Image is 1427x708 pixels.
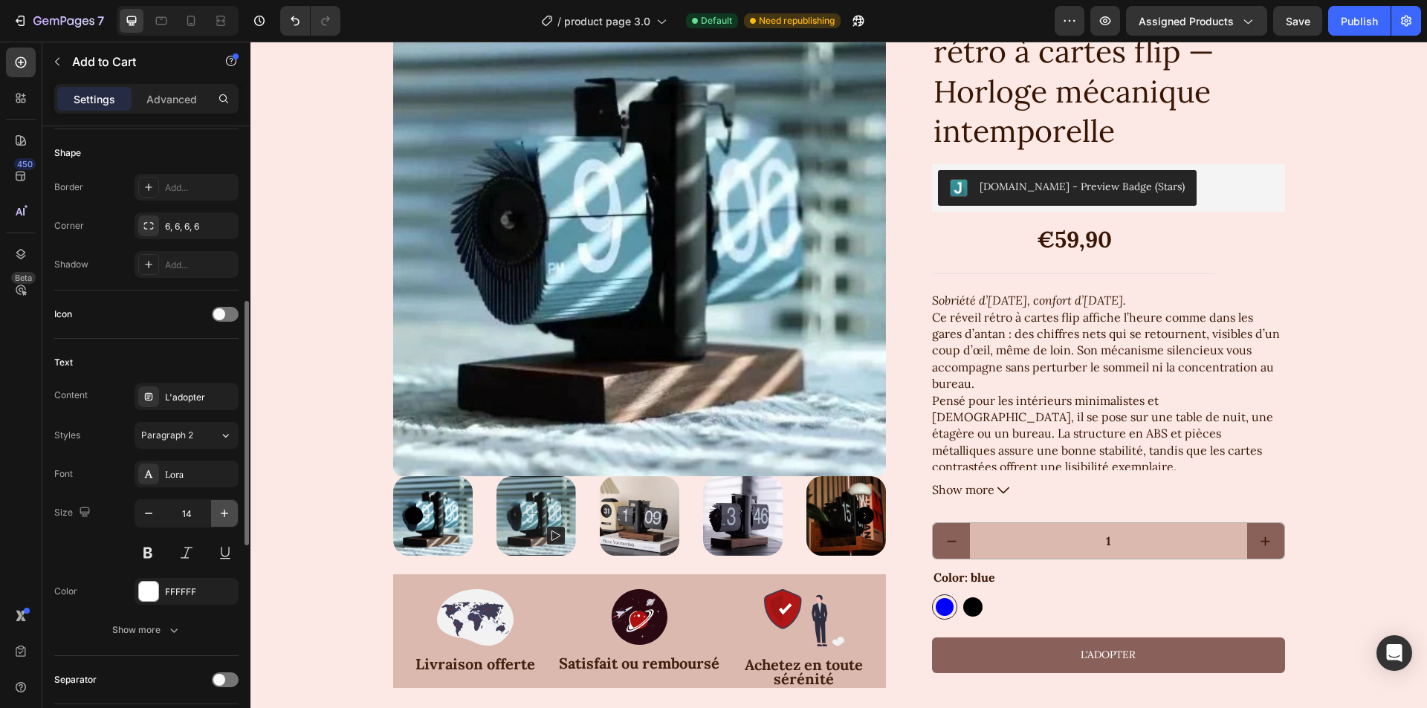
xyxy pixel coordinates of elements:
button: Paragraph 2 [135,422,239,449]
div: Text [54,356,73,369]
div: [DOMAIN_NAME] - Preview Badge (Stars) [729,137,934,153]
div: L'adopter [165,391,235,404]
div: 6, 6, 6, 6 [165,220,235,233]
iframe: Design area [250,42,1427,708]
div: 450 [14,158,36,170]
img: Alt Image [360,548,417,603]
button: Publish [1328,6,1391,36]
button: Judge.me - Preview Badge (Stars) [687,129,946,164]
button: Save [1273,6,1322,36]
div: Show more [112,623,181,637]
button: Show more [682,441,1034,456]
div: Publish [1341,13,1378,29]
button: 7 [6,6,111,36]
span: / [557,13,561,29]
div: Add... [165,259,235,272]
button: Show more [54,617,239,643]
div: Undo/Redo [280,6,340,36]
legend: Color: blue [682,527,746,545]
div: FFFFFF [165,585,235,599]
img: Alt Image [187,548,263,605]
div: Shape [54,146,81,160]
span: product page 3.0 [564,13,650,29]
span: Default [701,14,732,27]
span: Paragraph 2 [141,429,193,442]
button: Assigned Products [1126,6,1267,36]
div: Content [54,389,88,402]
em: . [873,251,876,266]
div: Border [54,181,83,194]
input: quantity [719,481,996,517]
span: Show more [682,441,744,456]
p: 7 [97,12,104,30]
strong: Satisfait ou remboursé [308,612,469,631]
div: Icon [54,308,72,321]
div: Styles [54,429,80,442]
div: Font [54,467,73,481]
button: L'adopter [682,596,1034,631]
div: Open Intercom Messenger [1376,635,1412,671]
div: Color [54,585,77,598]
p: Add to Cart [72,53,198,71]
p: Advanced [146,91,197,107]
div: L'adopter [830,605,885,623]
em: Sobriété d’[DATE], confort d’[DATE] [682,251,873,266]
span: Need republishing [759,14,835,27]
div: Size [54,503,94,523]
div: €59,90 [785,182,863,214]
div: Corner [54,219,84,233]
strong: Achetez en toute sérénité [494,614,612,646]
img: Judgeme.png [699,137,717,155]
button: increment [997,481,1034,517]
strong: Livraison offerte [165,613,285,631]
span: Assigned Products [1139,13,1234,29]
p: Pensé pour les intérieurs minimalistes et [DEMOGRAPHIC_DATA], il se pose sur une table de nuit, u... [682,351,1023,433]
p: Ce réveil rétro à cartes flip affiche l’heure comme dans les gares d’antan : des chiffres nets qu... [682,268,1029,350]
div: Beta [11,272,36,284]
button: decrement [682,481,719,517]
button: Carousel Next Arrow [606,465,624,483]
div: Lora [165,468,235,481]
div: Add... [165,181,235,195]
div: Separator [54,673,97,686]
div: Shadow [54,258,88,271]
span: Save [1286,15,1310,27]
p: Settings [74,91,115,107]
img: Alt Image [514,548,594,605]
